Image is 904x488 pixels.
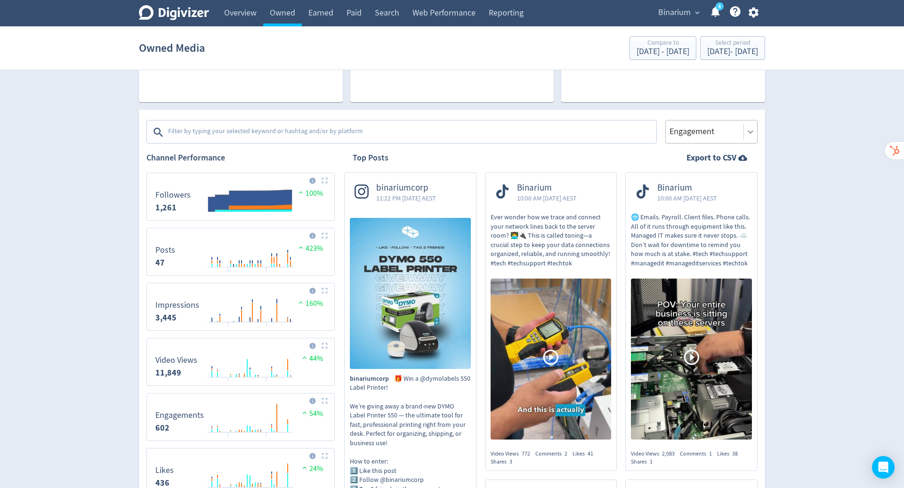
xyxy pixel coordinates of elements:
[322,177,328,184] img: Placeholder
[261,436,272,442] text: 22/09
[155,312,177,323] strong: 3,445
[296,189,323,198] span: 100%
[155,202,177,213] strong: 1,261
[517,183,577,193] span: Binarium
[155,465,174,476] dt: Likes
[709,450,712,457] span: 1
[686,152,736,164] strong: Export to CSV
[631,458,658,466] div: Shares
[565,450,567,457] span: 2
[637,48,689,56] div: [DATE] - [DATE]
[300,409,323,418] span: 54%
[300,464,309,471] img: positive-performance.svg
[680,450,717,458] div: Comments
[322,288,328,294] img: Placeholder
[322,398,328,404] img: Placeholder
[155,410,204,421] dt: Engagements
[155,300,199,311] dt: Impressions
[223,271,234,277] text: 08/09
[151,342,331,382] svg: Video Views 11,849
[139,33,205,63] h1: Owned Media
[322,343,328,349] img: Placeholder
[732,450,738,457] span: 38
[872,456,895,479] div: Open Intercom Messenger
[657,193,717,203] span: 10:00 AM [DATE] AEST
[155,367,181,378] strong: 11,849
[631,213,752,268] p: 🌐 Emails. Payroll. Client files. Phone calls. All of it runs through equipment like this. Managed...
[376,183,436,193] span: binariumcorp
[491,450,535,458] div: Video Views
[700,36,765,60] button: Select period[DATE]- [DATE]
[296,299,323,308] span: 160%
[693,8,702,17] span: expand_more
[300,409,309,416] img: positive-performance.svg
[223,326,234,332] text: 08/09
[155,257,165,268] strong: 47
[296,244,323,253] span: 423%
[657,183,717,193] span: Binarium
[296,244,306,251] img: positive-performance.svg
[631,450,680,458] div: Video Views
[376,193,436,203] span: 11:22 PM [DATE] AEST
[296,299,306,306] img: positive-performance.svg
[151,397,331,437] svg: Engagements 602
[151,287,331,327] svg: Impressions 3,445
[155,190,191,200] dt: Followers
[300,354,309,361] img: positive-performance.svg
[718,3,721,10] text: 5
[151,177,331,216] svg: Followers 0
[716,2,724,10] a: 5
[155,422,169,433] strong: 602
[658,5,691,20] span: Binarium
[350,218,471,369] img: 🎁 Win a @dymolabels 550 Label Printer! We’re giving away a brand-new DYMO Label Printer 550 — the...
[655,5,702,20] button: Binarium
[509,458,512,465] span: 3
[300,354,323,363] span: 44%
[491,458,517,466] div: Shares
[261,271,272,277] text: 22/09
[223,436,234,442] text: 08/09
[322,453,328,459] img: Placeholder
[517,193,577,203] span: 10:00 AM [DATE] AEST
[535,450,573,458] div: Comments
[322,232,328,239] img: Placeholder
[630,36,696,60] button: Compare to[DATE] - [DATE]
[350,374,394,384] span: binariumcorp
[300,464,323,473] span: 24%
[717,450,743,458] div: Likes
[707,40,758,48] div: Select period
[353,152,388,164] h2: Top Posts
[155,245,175,256] dt: Posts
[261,326,272,332] text: 22/09
[650,458,653,465] span: 1
[491,213,612,268] p: Ever wonder how we trace and connect your network lines back to the server room? 👨‍💻🔌 This is cal...
[223,381,234,387] text: 08/09
[573,450,598,458] div: Likes
[637,40,689,48] div: Compare to
[146,152,335,164] h2: Channel Performance
[707,48,758,56] div: [DATE] - [DATE]
[296,189,306,196] img: positive-performance.svg
[662,450,675,457] span: 2,083
[155,355,197,366] dt: Video Views
[261,381,272,387] text: 22/09
[151,232,331,272] svg: Posts 47
[588,450,593,457] span: 41
[522,450,530,457] span: 772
